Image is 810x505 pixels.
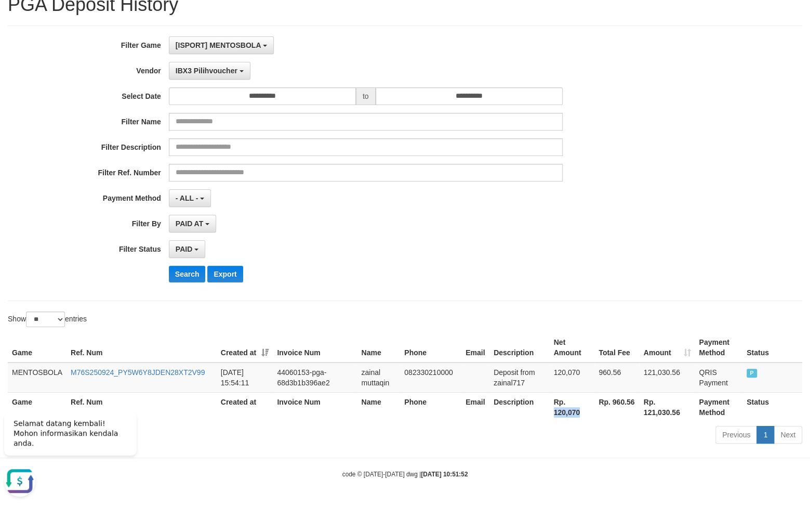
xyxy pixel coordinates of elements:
[8,312,87,327] label: Show entries
[207,266,243,282] button: Export
[550,392,595,422] th: Rp. 120,070
[169,62,250,80] button: IBX3 Pilihvoucher
[640,333,695,362] th: Amount: activate to sort column ascending
[594,333,639,362] th: Total Fee
[273,392,357,422] th: Invoice Num
[26,312,65,327] select: Showentries
[695,392,742,422] th: Payment Method
[8,333,67,362] th: Game
[400,392,461,422] th: Phone
[8,362,67,393] td: MENTOSBOLA
[8,392,67,422] th: Game
[273,333,357,362] th: Invoice Num
[169,215,216,232] button: PAID AT
[357,362,400,393] td: zainal muttaqin
[747,369,757,378] span: PAID
[273,362,357,393] td: 44060153-pga-68d3b1b396ae2
[400,333,461,362] th: Phone
[169,189,211,207] button: - ALL -
[169,240,205,258] button: PAID
[640,392,695,422] th: Rp. 121,030.56
[8,425,330,439] div: Showing 1 to 1 of 1 entries
[421,471,468,478] strong: [DATE] 10:51:52
[461,333,489,362] th: Email
[71,368,205,377] a: M76S250924_PY5W6Y8JDEN28XT2V99
[169,36,274,54] button: [ISPORT] MENTOSBOLA
[176,41,261,49] span: [ISPORT] MENTOSBOLA
[550,333,595,362] th: Net Amount
[357,333,400,362] th: Name
[715,426,757,444] a: Previous
[342,471,468,478] small: code © [DATE]-[DATE] dwg |
[67,392,217,422] th: Ref. Num
[742,392,802,422] th: Status
[594,392,639,422] th: Rp. 960.56
[461,392,489,422] th: Email
[695,333,742,362] th: Payment Method
[489,392,550,422] th: Description
[176,194,198,202] span: - ALL -
[217,392,273,422] th: Created at
[756,426,774,444] a: 1
[400,362,461,393] td: 082330210000
[217,333,273,362] th: Created at: activate to sort column ascending
[176,67,237,75] span: IBX3 Pilihvoucher
[695,362,742,393] td: QRIS Payment
[169,266,206,282] button: Search
[176,245,192,253] span: PAID
[550,362,595,393] td: 120,070
[176,219,203,228] span: PAID AT
[489,362,550,393] td: Deposit from zainal717
[217,362,273,393] td: [DATE] 15:54:11
[774,426,802,444] a: Next
[14,16,118,44] span: Selamat datang kembali! Mohon informasikan kendala anda.
[742,333,802,362] th: Status
[67,333,217,362] th: Ref. Num
[357,392,400,422] th: Name
[640,362,695,393] td: 121,030.56
[489,333,550,362] th: Description
[4,62,35,94] button: Open LiveChat chat widget
[356,87,376,105] span: to
[594,362,639,393] td: 960.56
